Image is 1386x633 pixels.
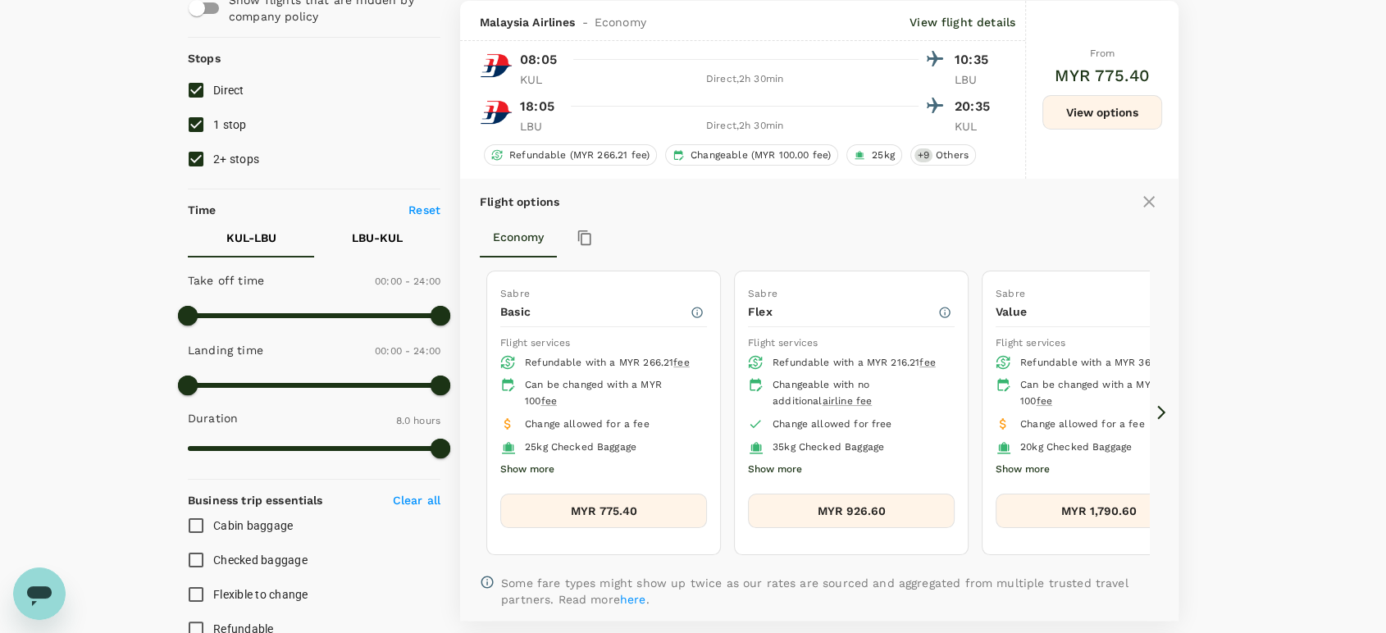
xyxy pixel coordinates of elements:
p: Some fare types might show up twice as our rates are sourced and aggregated from multiple trusted... [501,575,1159,608]
div: Refundable with a MYR 266.21 [525,355,694,371]
span: Malaysia Airlines [480,14,576,30]
div: Direct , 2h 30min [571,118,919,134]
button: Show more [748,459,802,480]
p: 20:35 [955,97,996,116]
span: Cabin baggage [213,519,293,532]
span: Direct [213,84,244,97]
div: +9Others [910,144,976,166]
span: 00:00 - 24:00 [375,276,440,287]
div: Direct , 2h 30min [571,71,919,88]
p: 08:05 [520,50,557,70]
span: 25kg [865,148,901,162]
span: 00:00 - 24:00 [375,345,440,357]
p: Flight options [480,194,559,210]
span: fee [919,357,935,368]
span: Others [929,148,975,162]
button: MYR 775.40 [500,494,707,528]
div: Refundable (MYR 266.21 fee) [484,144,657,166]
img: MH [480,49,513,82]
span: Checked baggage [213,553,308,567]
span: 8.0 hours [396,415,440,426]
span: airline fee [823,395,873,407]
button: Show more [996,459,1050,480]
span: Sabre [996,288,1025,299]
p: Value [996,303,1185,320]
span: Sabre [500,288,530,299]
span: 25kg Checked Baggage [525,441,636,453]
div: Changeable (MYR 100.00 fee) [665,144,838,166]
iframe: Button to launch messaging window [13,567,66,620]
span: Change allowed for free [773,418,891,430]
button: MYR 1,790.60 [996,494,1202,528]
div: Can be changed with a MYR 100 [525,377,694,410]
span: Refundable (MYR 266.21 fee) [503,148,656,162]
button: Show more [500,459,554,480]
strong: Business trip essentials [188,494,323,507]
span: 1 stop [213,118,247,131]
div: Refundable with a MYR 366.21 [1020,355,1189,371]
span: 2+ stops [213,153,259,166]
p: 18:05 [520,97,554,116]
p: LBU [955,71,996,88]
span: 20kg Checked Baggage [1020,441,1132,453]
div: 25kg [846,144,902,166]
span: Flight services [500,337,570,348]
span: fee [673,357,689,368]
div: Refundable with a MYR 216.21 [773,355,941,371]
span: Change allowed for a fee [1020,418,1145,430]
p: KUL - LBU [226,230,276,246]
p: Basic [500,303,690,320]
span: Economy [595,14,646,30]
p: Clear all [393,492,440,508]
strong: Stops [188,52,221,65]
p: LBU - KUL [352,230,403,246]
p: 10:35 [955,50,996,70]
img: MH [480,96,513,129]
p: LBU [520,118,561,134]
button: View options [1042,95,1162,130]
div: Changeable with no additional [773,377,941,410]
span: - [576,14,595,30]
span: From [1090,48,1115,59]
h6: MYR 775.40 [1055,62,1150,89]
p: KUL [955,118,996,134]
span: Flight services [996,337,1065,348]
p: Reset [408,202,440,218]
p: Time [188,202,217,218]
p: Landing time [188,342,263,358]
p: Duration [188,410,238,426]
span: fee [540,395,556,407]
span: Changeable (MYR 100.00 fee) [684,148,837,162]
span: + 9 [914,148,932,162]
button: Economy [480,218,557,257]
span: 35kg Checked Baggage [773,441,884,453]
span: Flexible to change [213,588,308,601]
span: Sabre [748,288,777,299]
a: here [620,593,646,606]
span: Change allowed for a fee [525,418,650,430]
p: Take off time [188,272,264,289]
p: Flex [748,303,937,320]
span: fee [1036,395,1051,407]
span: Flight services [748,337,818,348]
p: View flight details [910,14,1015,30]
p: KUL [520,71,561,88]
div: Can be changed with a MYR 100 [1020,377,1189,410]
button: MYR 926.60 [748,494,955,528]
